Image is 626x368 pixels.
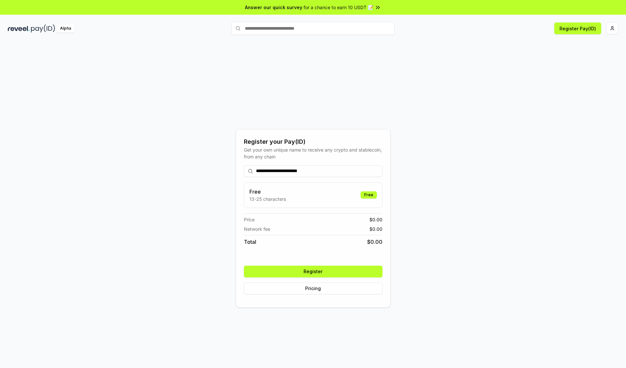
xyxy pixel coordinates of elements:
[244,216,255,223] span: Price
[244,266,382,277] button: Register
[249,188,286,196] h3: Free
[245,4,302,11] span: Answer our quick survey
[554,22,601,34] button: Register Pay(ID)
[244,238,256,246] span: Total
[31,24,55,33] img: pay_id
[304,4,373,11] span: for a chance to earn 10 USDT 📝
[244,283,382,294] button: Pricing
[367,238,382,246] span: $ 0.00
[8,24,30,33] img: reveel_dark
[369,226,382,232] span: $ 0.00
[244,146,382,160] div: Get your own unique name to receive any crypto and stablecoin, from any chain
[244,137,382,146] div: Register your Pay(ID)
[361,191,377,199] div: Free
[369,216,382,223] span: $ 0.00
[244,226,270,232] span: Network fee
[56,24,75,33] div: Alpha
[249,196,286,202] p: 13-25 characters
